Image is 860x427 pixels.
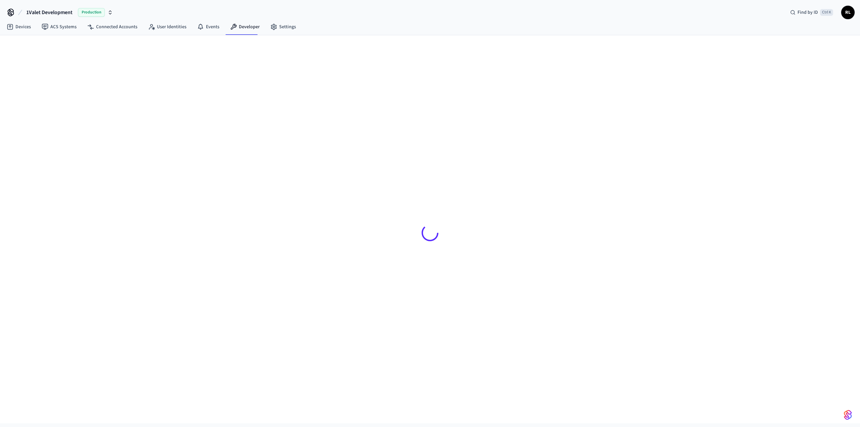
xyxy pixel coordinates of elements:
span: Ctrl K [820,9,833,16]
img: SeamLogoGradient.69752ec5.svg [844,410,852,420]
div: Find by IDCtrl K [785,6,838,18]
a: Settings [265,21,301,33]
span: Production [78,8,105,17]
a: Events [192,21,225,33]
a: Devices [1,21,36,33]
a: Developer [225,21,265,33]
a: Connected Accounts [82,21,143,33]
span: RL [842,6,854,18]
a: User Identities [143,21,192,33]
span: 1Valet Development [26,8,73,16]
button: RL [841,6,855,19]
span: Find by ID [798,9,818,16]
a: ACS Systems [36,21,82,33]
